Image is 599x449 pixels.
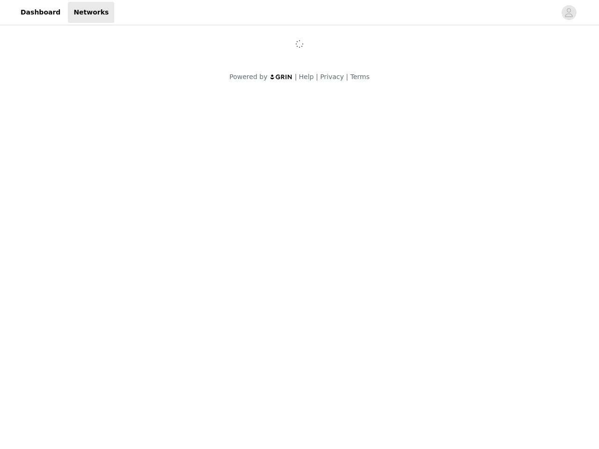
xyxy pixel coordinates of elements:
[564,5,573,20] div: avatar
[270,74,293,80] img: logo
[346,73,348,80] span: |
[350,73,369,80] a: Terms
[229,73,267,80] span: Powered by
[299,73,314,80] a: Help
[68,2,114,23] a: Networks
[316,73,318,80] span: |
[15,2,66,23] a: Dashboard
[320,73,344,80] a: Privacy
[295,73,297,80] span: |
